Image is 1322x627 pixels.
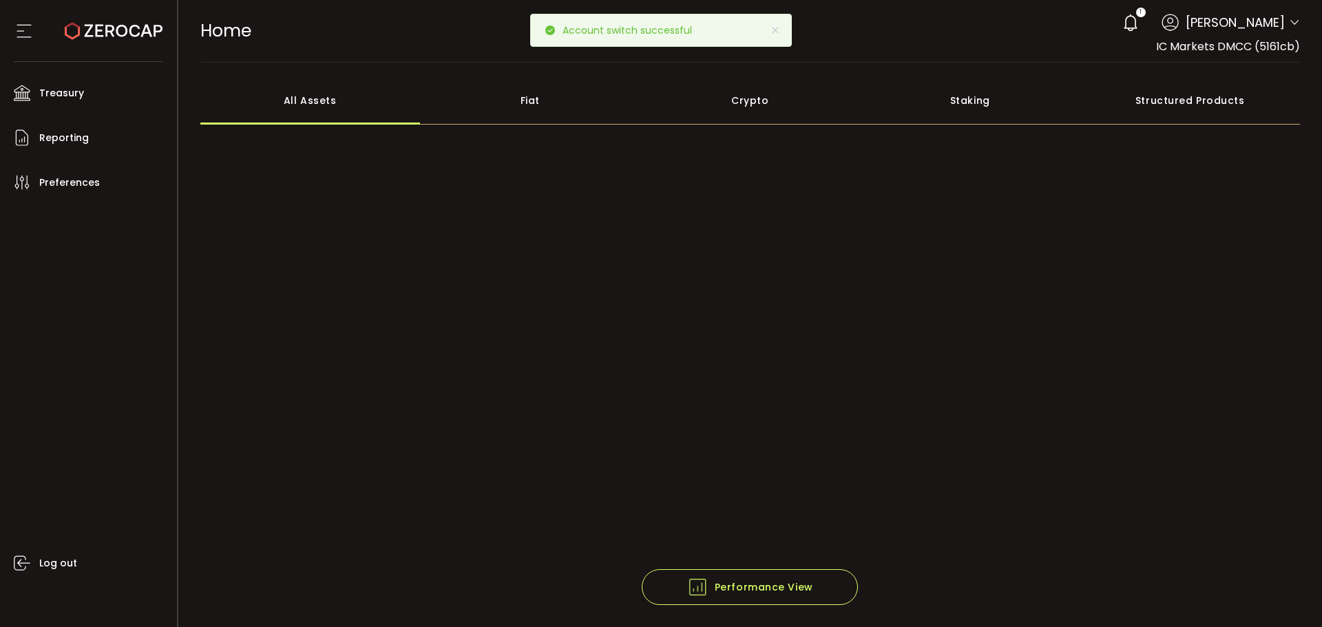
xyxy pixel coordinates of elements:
[642,569,858,605] button: Performance View
[1080,76,1301,125] div: Structured Products
[200,19,251,43] span: Home
[687,577,813,597] span: Performance View
[200,76,421,125] div: All Assets
[860,76,1080,125] div: Staking
[39,553,77,573] span: Log out
[640,76,861,125] div: Crypto
[1140,8,1142,17] span: 1
[1156,39,1300,54] span: IC Markets DMCC (5161cb)
[39,83,84,103] span: Treasury
[39,128,89,148] span: Reporting
[1186,13,1285,32] span: [PERSON_NAME]
[1253,561,1322,627] iframe: Chat Widget
[39,173,100,193] span: Preferences
[420,76,640,125] div: Fiat
[563,25,703,35] p: Account switch successful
